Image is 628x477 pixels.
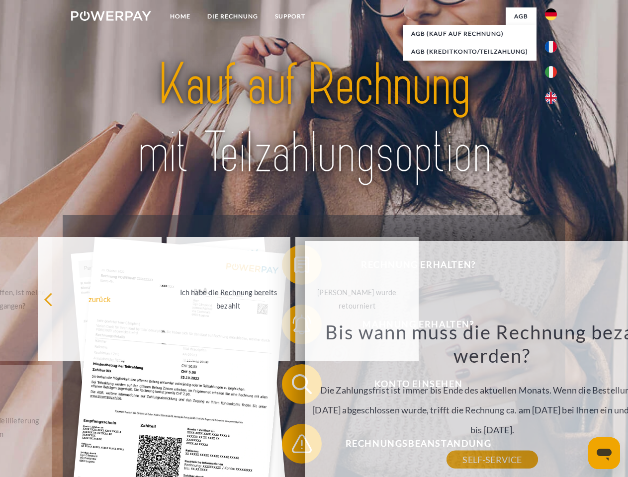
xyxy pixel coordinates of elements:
img: qb_warning.svg [289,431,314,456]
button: Konto einsehen [282,364,540,404]
a: agb [506,7,537,25]
a: Home [162,7,199,25]
img: fr [545,41,557,53]
a: DIE RECHNUNG [199,7,267,25]
a: SUPPORT [267,7,314,25]
iframe: Schaltfläche zum Öffnen des Messaging-Fensters [588,437,620,469]
a: SELF-SERVICE [447,451,538,469]
img: it [545,66,557,78]
img: de [545,8,557,20]
img: logo-powerpay-white.svg [71,11,151,21]
img: title-powerpay_de.svg [95,48,533,190]
div: zurück [44,292,156,306]
img: qb_search.svg [289,372,314,397]
a: AGB (Kauf auf Rechnung) [403,25,537,43]
button: Rechnungsbeanstandung [282,424,540,464]
img: en [545,92,557,104]
div: Ich habe die Rechnung bereits bezahlt [173,286,284,313]
a: AGB (Kreditkonto/Teilzahlung) [403,43,537,61]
